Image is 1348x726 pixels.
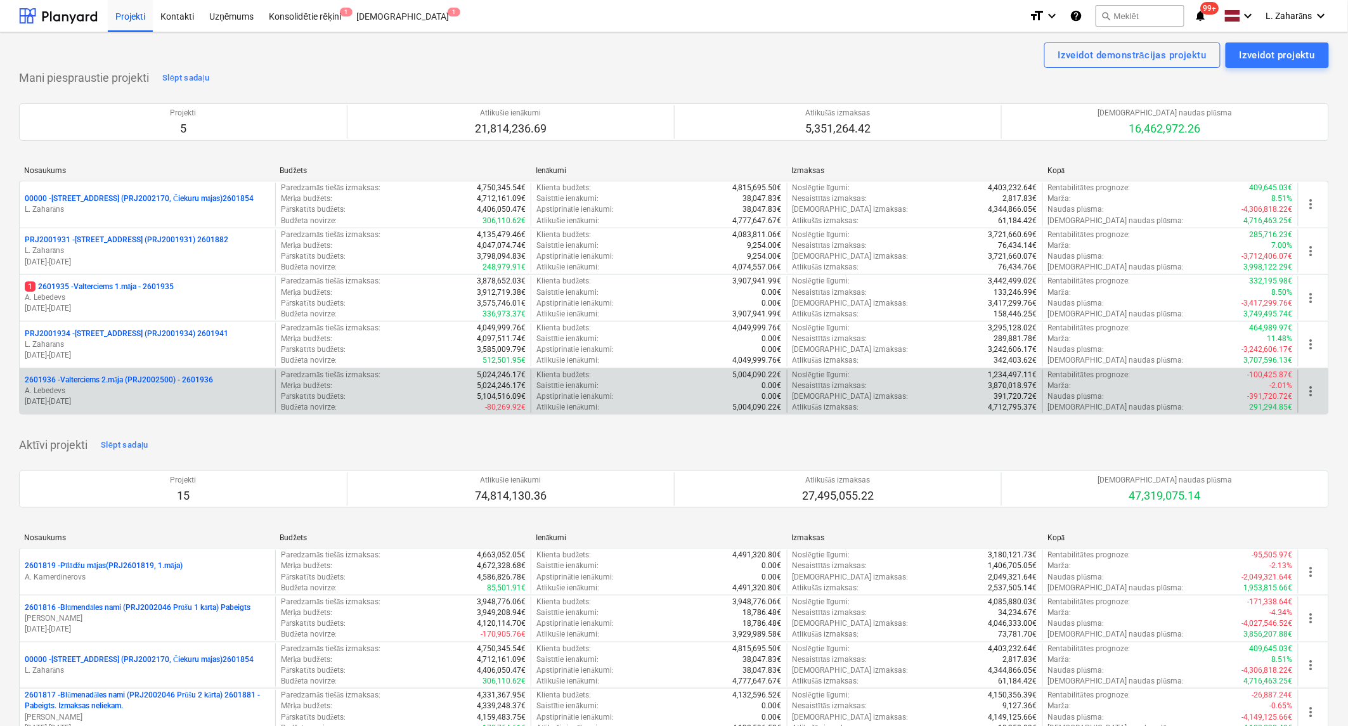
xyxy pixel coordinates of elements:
[281,355,337,366] p: Budžeta novirze :
[25,339,270,350] p: L. Zaharāns
[281,183,380,193] p: Paredzamās tiešās izmaksas :
[988,251,1037,262] p: 3,721,660.07€
[988,276,1037,287] p: 3,442,499.02€
[793,309,859,320] p: Atlikušās izmaksas :
[477,561,526,571] p: 4,672,328.68€
[25,561,183,571] p: 2601819 - Pīlādžu mājas(PRJ2601819, 1.māja)
[536,240,599,251] p: Saistītie ienākumi :
[477,204,526,215] p: 4,406,050.47€
[793,240,867,251] p: Nesaistītās izmaksas :
[762,391,782,402] p: 0.00€
[25,602,270,635] div: 2601816 -Blūmendāles nami (PRJ2002046 Prūšu 1 kārta) Pabeigts[PERSON_NAME][DATE]-[DATE]
[477,344,526,355] p: 3,585,009.79€
[1058,47,1207,63] div: Izveidot demonstrācijas projektu
[162,71,210,86] div: Slēpt sadaļu
[743,607,782,618] p: 18,786.48€
[171,108,197,119] p: Projekti
[477,607,526,618] p: 3,949,208.94€
[25,350,270,361] p: [DATE] - [DATE]
[988,370,1037,380] p: 1,234,497.11€
[536,618,614,629] p: Apstiprinātie ienākumi :
[281,380,332,391] p: Mērķa budžets :
[159,68,213,88] button: Slēpt sadaļu
[1048,216,1184,226] p: [DEMOGRAPHIC_DATA] naudas plūsma :
[25,328,228,339] p: PRJ2001934 - [STREET_ADDRESS] (PRJ2001934) 2601941
[1244,355,1293,366] p: 3,707,596.13€
[733,230,782,240] p: 4,083,811.06€
[477,276,526,287] p: 3,878,652.03€
[988,183,1037,193] p: 4,403,232.64€
[25,235,270,267] div: PRJ2001931 -[STREET_ADDRESS] (PRJ2001931) 2601882L. Zaharāns[DATE]-[DATE]
[25,396,270,407] p: [DATE] - [DATE]
[1242,572,1293,583] p: -2,049,321.64€
[281,370,380,380] p: Paredzamās tiešās izmaksas :
[281,550,380,561] p: Paredzamās tiešās izmaksas :
[1048,607,1071,618] p: Marža :
[793,204,909,215] p: [DEMOGRAPHIC_DATA] izmaksas :
[281,334,332,344] p: Mērķa budžets :
[762,561,782,571] p: 0.00€
[988,561,1037,571] p: 1,406,705.05€
[743,204,782,215] p: 38,047.83€
[477,287,526,298] p: 3,912,719.38€
[281,204,346,215] p: Pārskatīts budžets :
[733,262,782,273] p: 4,074,557.06€
[1248,597,1293,607] p: -171,338.64€
[793,597,850,607] p: Noslēgtie līgumi :
[1270,561,1293,571] p: -2.13%
[1242,251,1293,262] p: -3,712,406.07€
[802,488,874,503] p: 27,495,055.22
[25,282,270,314] div: 12601935 -Valterciems 1.māja - 2601935A. Lebedevs[DATE]-[DATE]
[281,323,380,334] p: Paredzamās tiešās izmaksas :
[994,334,1037,344] p: 289,881.78€
[536,572,614,583] p: Apstiprinātie ienākumi :
[762,287,782,298] p: 0.00€
[1304,611,1319,626] span: more_vert
[536,216,599,226] p: Atlikušie ienākumi :
[762,344,782,355] p: 0.00€
[1285,665,1348,726] iframe: Chat Widget
[536,583,599,593] p: Atlikušie ienākumi :
[1048,183,1130,193] p: Rentabilitātes prognoze :
[1250,276,1293,287] p: 332,195.98€
[793,550,850,561] p: Noslēgtie līgumi :
[1248,391,1293,402] p: -391,720.72€
[1048,583,1184,593] p: [DEMOGRAPHIC_DATA] naudas plūsma :
[1248,370,1293,380] p: -100,425.87€
[762,298,782,309] p: 0.00€
[485,402,526,413] p: -80,269.92€
[733,355,782,366] p: 4,049,999.76€
[1304,197,1319,212] span: more_vert
[281,597,380,607] p: Paredzamās tiešās izmaksas :
[1304,564,1319,580] span: more_vert
[793,216,859,226] p: Atlikušās izmaksas :
[1270,607,1293,618] p: -4.34%
[536,230,591,240] p: Klienta budžets :
[477,597,526,607] p: 3,948,776.06€
[25,665,270,676] p: L. Zaharāns
[999,216,1037,226] p: 61,184.42€
[1048,309,1184,320] p: [DEMOGRAPHIC_DATA] naudas plūsma :
[281,287,332,298] p: Mērķa budžets :
[1304,384,1319,399] span: more_vert
[536,344,614,355] p: Apstiprinātie ienākumi :
[25,572,270,583] p: A. Kamerdinerovs
[281,561,332,571] p: Mērķa budžets :
[994,287,1037,298] p: 133,246.99€
[1003,193,1037,204] p: 2,817.83€
[1250,183,1293,193] p: 409,645.03€
[1048,204,1105,215] p: Naudas plūsma :
[1048,370,1130,380] p: Rentabilitātes prognoze :
[793,262,859,273] p: Atlikušās izmaksas :
[762,380,782,391] p: 0.00€
[1048,240,1071,251] p: Marža :
[25,712,270,723] p: [PERSON_NAME]
[1304,243,1319,259] span: more_vert
[1242,344,1293,355] p: -3,242,606.17€
[483,216,526,226] p: 306,110.62€
[477,334,526,344] p: 4,097,511.74€
[733,402,782,413] p: 5,004,090.22€
[25,328,270,361] div: PRJ2001934 -[STREET_ADDRESS] (PRJ2001934) 2601941L. Zaharāns[DATE]-[DATE]
[25,204,270,215] p: L. Zaharāns
[792,533,1038,542] div: Izmaksas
